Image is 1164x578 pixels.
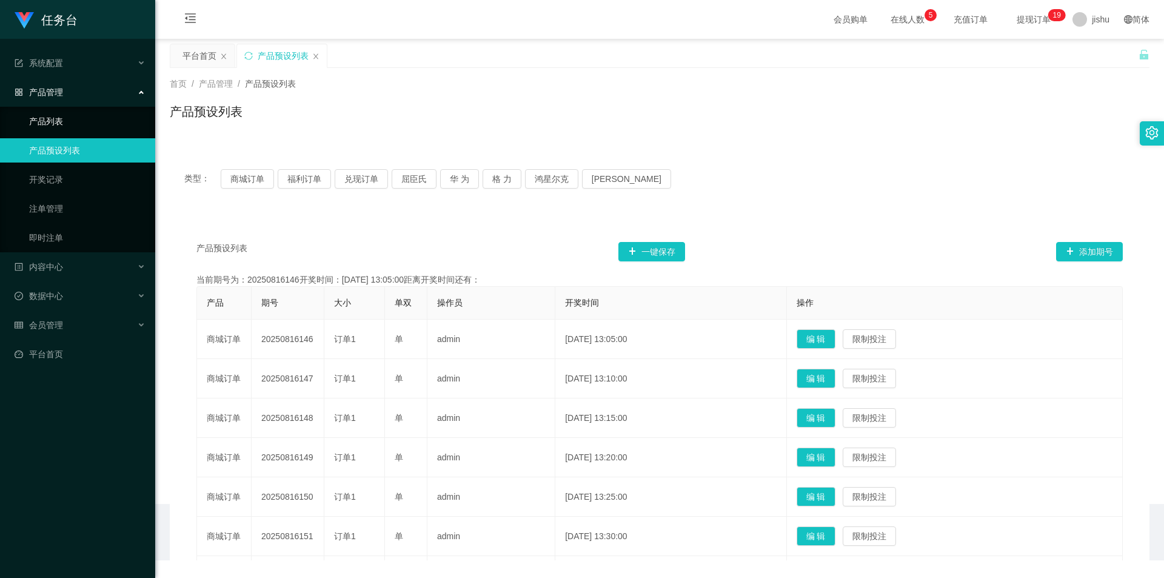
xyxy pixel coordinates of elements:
[182,44,216,67] div: 平台首页
[1124,15,1132,24] i: 图标: global
[252,517,324,556] td: 20250816151
[312,53,319,60] i: 图标: close
[29,167,145,192] a: 开奖记录
[555,438,786,477] td: [DATE] 13:20:00
[427,398,555,438] td: admin
[261,298,278,307] span: 期号
[197,438,252,477] td: 商城订单
[197,320,252,359] td: 商城订单
[1057,9,1061,21] p: 9
[29,138,145,163] a: 产品预设列表
[15,12,34,29] img: logo.9652507e.png
[555,517,786,556] td: [DATE] 13:30:00
[197,398,252,438] td: 商城订单
[797,298,814,307] span: 操作
[925,9,937,21] sup: 5
[929,9,933,21] p: 5
[221,169,274,189] button: 商城订单
[797,487,835,506] button: 编 辑
[797,408,835,428] button: 编 辑
[170,79,187,89] span: 首页
[334,492,356,502] span: 订单1
[555,320,786,359] td: [DATE] 13:05:00
[252,477,324,517] td: 20250816150
[392,169,436,189] button: 屈臣氏
[15,88,23,96] i: 图标: appstore-o
[252,438,324,477] td: 20250816149
[29,109,145,133] a: 产品列表
[843,369,896,388] button: 限制投注
[220,53,227,60] i: 图标: close
[335,169,388,189] button: 兑现订单
[1145,126,1159,139] i: 图标: setting
[843,408,896,428] button: 限制投注
[427,320,555,359] td: admin
[395,413,403,423] span: 单
[555,359,786,398] td: [DATE] 13:10:00
[948,15,994,24] span: 充值订单
[15,321,23,329] i: 图标: table
[184,169,221,189] span: 类型：
[427,517,555,556] td: admin
[196,274,1123,286] div: 当前期号为：20250816146开奖时间：[DATE] 13:05:00距离开奖时间还有：
[1048,9,1066,21] sup: 19
[15,292,23,300] i: 图标: check-circle-o
[555,477,786,517] td: [DATE] 13:25:00
[582,169,671,189] button: [PERSON_NAME]
[197,517,252,556] td: 商城订单
[618,242,685,261] button: 图标: plus一键保存
[843,487,896,506] button: 限制投注
[334,374,356,383] span: 订单1
[843,329,896,349] button: 限制投注
[170,1,211,39] i: 图标: menu-fold
[395,492,403,502] span: 单
[252,398,324,438] td: 20250816148
[525,169,578,189] button: 鸿星尔克
[1139,49,1149,60] i: 图标: unlock
[565,298,599,307] span: 开奖时间
[244,52,253,60] i: 图标: sync
[334,531,356,541] span: 订单1
[165,533,1154,546] div: 2021
[170,102,242,121] h1: 产品预设列表
[1053,9,1057,21] p: 1
[334,413,356,423] span: 订单1
[252,320,324,359] td: 20250816146
[797,369,835,388] button: 编 辑
[238,79,240,89] span: /
[395,298,412,307] span: 单双
[41,1,78,39] h1: 任务台
[427,477,555,517] td: admin
[15,59,23,67] i: 图标: form
[15,342,145,366] a: 图标: dashboard平台首页
[395,334,403,344] span: 单
[334,298,351,307] span: 大小
[207,298,224,307] span: 产品
[197,359,252,398] td: 商城订单
[843,448,896,467] button: 限制投注
[199,79,233,89] span: 产品管理
[29,197,145,221] a: 注单管理
[555,398,786,438] td: [DATE] 13:15:00
[15,320,63,330] span: 会员管理
[440,169,479,189] button: 华 为
[15,263,23,271] i: 图标: profile
[1011,15,1057,24] span: 提现订单
[334,452,356,462] span: 订单1
[196,242,247,261] span: 产品预设列表
[334,334,356,344] span: 订单1
[797,448,835,467] button: 编 辑
[843,526,896,546] button: 限制投注
[252,359,324,398] td: 20250816147
[15,262,63,272] span: 内容中心
[15,87,63,97] span: 产品管理
[395,531,403,541] span: 单
[797,526,835,546] button: 编 辑
[15,58,63,68] span: 系统配置
[427,359,555,398] td: admin
[885,15,931,24] span: 在线人数
[278,169,331,189] button: 福利订单
[395,374,403,383] span: 单
[797,329,835,349] button: 编 辑
[197,477,252,517] td: 商城订单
